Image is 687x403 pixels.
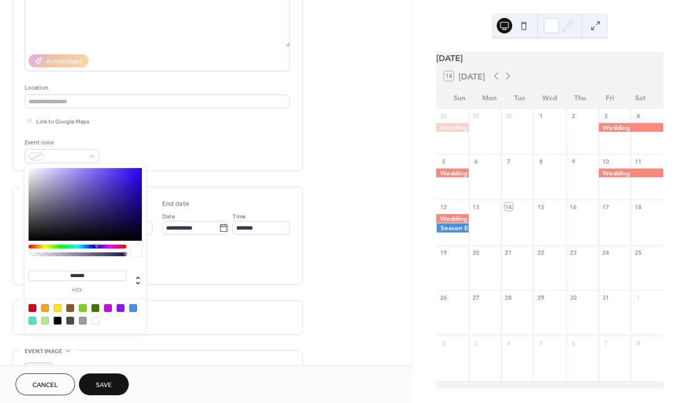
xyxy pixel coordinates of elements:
[436,214,469,223] div: Wedding
[535,88,565,108] div: Wed
[444,88,474,108] div: Sun
[32,380,58,390] span: Cancel
[504,88,534,108] div: Tue
[25,83,288,93] div: Location
[440,248,448,256] div: 19
[25,346,62,356] span: Event image
[602,248,610,256] div: 24
[440,294,448,302] div: 26
[472,202,480,211] div: 13
[36,117,90,127] span: Link to Google Maps
[537,202,545,211] div: 15
[66,304,74,312] div: #8B572A
[634,248,642,256] div: 25
[440,157,448,165] div: 5
[436,52,663,64] div: [DATE]
[440,202,448,211] div: 12
[634,111,642,120] div: 4
[569,339,578,347] div: 6
[504,157,513,165] div: 7
[440,111,448,120] div: 28
[29,288,126,293] label: hex
[54,304,61,312] div: #F8E71C
[15,373,75,395] button: Cancel
[41,304,49,312] div: #F5A623
[634,157,642,165] div: 11
[602,202,610,211] div: 17
[29,317,36,325] div: #50E3C2
[129,304,137,312] div: #4A90E2
[504,111,513,120] div: 30
[634,202,642,211] div: 18
[569,111,578,120] div: 2
[440,339,448,347] div: 2
[602,294,610,302] div: 31
[634,339,642,347] div: 8
[92,304,99,312] div: #417505
[569,294,578,302] div: 30
[117,304,124,312] div: #9013FE
[436,123,469,132] div: Wedding
[436,223,469,232] div: Season Ends
[569,157,578,165] div: 9
[96,380,112,390] span: Save
[537,157,545,165] div: 8
[162,199,189,209] div: End date
[634,294,642,302] div: 1
[104,304,112,312] div: #BD10E0
[25,363,52,390] div: ;
[504,294,513,302] div: 28
[569,248,578,256] div: 23
[537,294,545,302] div: 29
[537,339,545,347] div: 5
[595,88,625,108] div: Fri
[232,212,246,222] span: Time
[537,111,545,120] div: 1
[472,111,480,120] div: 29
[565,88,595,108] div: Thu
[504,202,513,211] div: 14
[472,248,480,256] div: 20
[92,317,99,325] div: #FFFFFF
[504,339,513,347] div: 4
[54,317,61,325] div: #000000
[474,88,504,108] div: Mon
[602,339,610,347] div: 7
[472,339,480,347] div: 3
[602,111,610,120] div: 3
[41,317,49,325] div: #B8E986
[472,157,480,165] div: 6
[66,317,74,325] div: #4A4A4A
[626,88,656,108] div: Sat
[79,317,87,325] div: #9B9B9B
[472,294,480,302] div: 27
[79,304,87,312] div: #7ED321
[79,373,129,395] button: Save
[598,123,663,132] div: Wedding
[25,138,97,148] div: Event color
[598,169,663,177] div: Wedding
[569,202,578,211] div: 16
[162,212,175,222] span: Date
[537,248,545,256] div: 22
[504,248,513,256] div: 21
[29,304,36,312] div: #D0021B
[436,169,469,177] div: Wedding
[602,157,610,165] div: 10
